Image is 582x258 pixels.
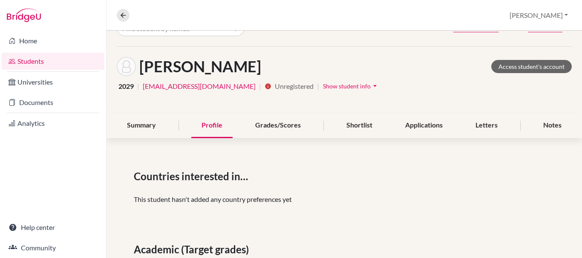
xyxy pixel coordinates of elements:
[259,81,261,91] span: |
[336,113,383,138] div: Shortlist
[395,113,453,138] div: Applications
[465,113,508,138] div: Letters
[143,81,256,91] a: [EMAIL_ADDRESS][DOMAIN_NAME]
[533,113,572,138] div: Notes
[371,82,379,90] i: arrow_drop_down
[2,239,104,256] a: Community
[2,74,104,91] a: Universities
[117,113,166,138] div: Summary
[134,169,251,184] span: Countries interested in…
[245,113,311,138] div: Grades/Scores
[2,32,104,49] a: Home
[117,57,136,76] img: charlene linardi's avatar
[137,81,139,91] span: |
[317,81,319,91] span: |
[134,194,555,204] p: This student hasn't added any country preferences yet
[323,82,371,90] span: Show student info
[491,60,572,73] a: Access student's account
[506,7,572,23] button: [PERSON_NAME]
[7,9,41,22] img: Bridge-U
[2,115,104,132] a: Analytics
[134,242,252,257] span: Academic (Target grades)
[2,53,104,70] a: Students
[275,81,314,91] span: Unregistered
[323,79,380,93] button: Show student infoarrow_drop_down
[118,81,134,91] span: 2029
[191,113,233,138] div: Profile
[2,219,104,236] a: Help center
[139,57,261,76] h1: [PERSON_NAME]
[2,94,104,111] a: Documents
[265,83,271,90] i: info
